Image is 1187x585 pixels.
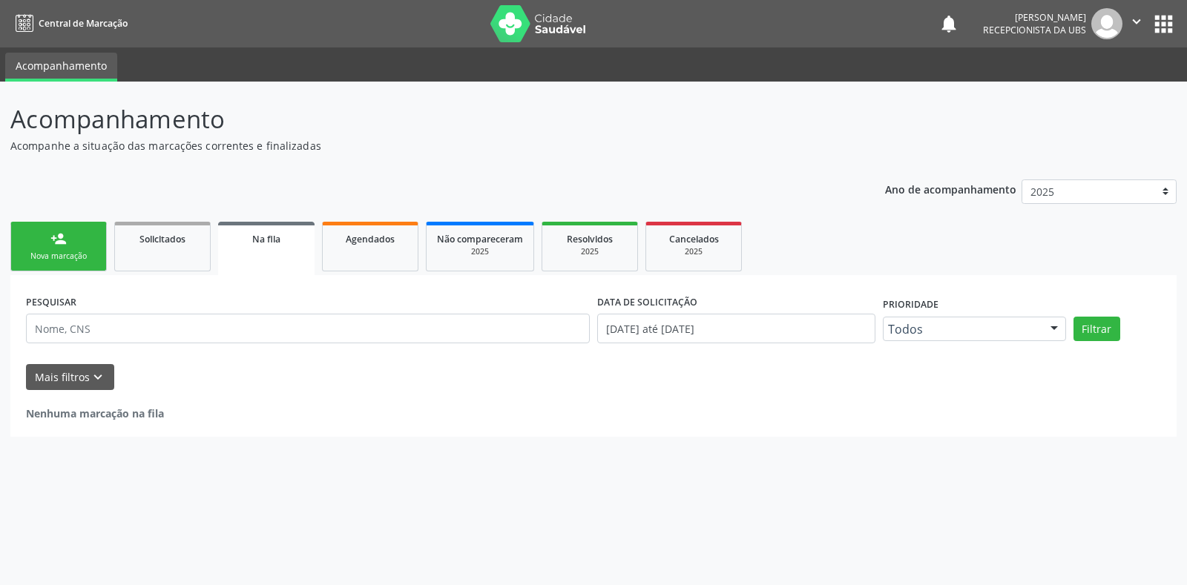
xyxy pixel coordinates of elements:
button: notifications [938,13,959,34]
input: Nome, CNS [26,314,590,343]
span: Resolvidos [567,233,613,245]
p: Acompanhe a situação das marcações correntes e finalizadas [10,138,826,153]
button: Filtrar [1073,317,1120,342]
i: keyboard_arrow_down [90,369,106,386]
label: DATA DE SOLICITAÇÃO [597,291,697,314]
p: Acompanhamento [10,101,826,138]
div: 2025 [437,246,523,257]
span: Na fila [252,233,280,245]
button:  [1122,8,1151,39]
label: Prioridade [883,294,938,317]
span: Solicitados [139,233,185,245]
span: Agendados [346,233,395,245]
span: Recepcionista da UBS [983,24,1086,36]
img: img [1091,8,1122,39]
div: person_add [50,231,67,247]
a: Acompanhamento [5,53,117,82]
span: Não compareceram [437,233,523,245]
strong: Nenhuma marcação na fila [26,406,164,420]
span: Central de Marcação [39,17,128,30]
button: apps [1151,11,1177,37]
div: Nova marcação [22,251,96,262]
label: PESQUISAR [26,291,76,314]
span: Todos [888,322,1036,337]
i:  [1128,13,1145,30]
div: 2025 [657,246,731,257]
input: Selecione um intervalo [597,314,875,343]
span: Cancelados [669,233,719,245]
a: Central de Marcação [10,11,128,36]
button: Mais filtroskeyboard_arrow_down [26,364,114,390]
div: 2025 [553,246,627,257]
div: [PERSON_NAME] [983,11,1086,24]
p: Ano de acompanhamento [885,179,1016,198]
